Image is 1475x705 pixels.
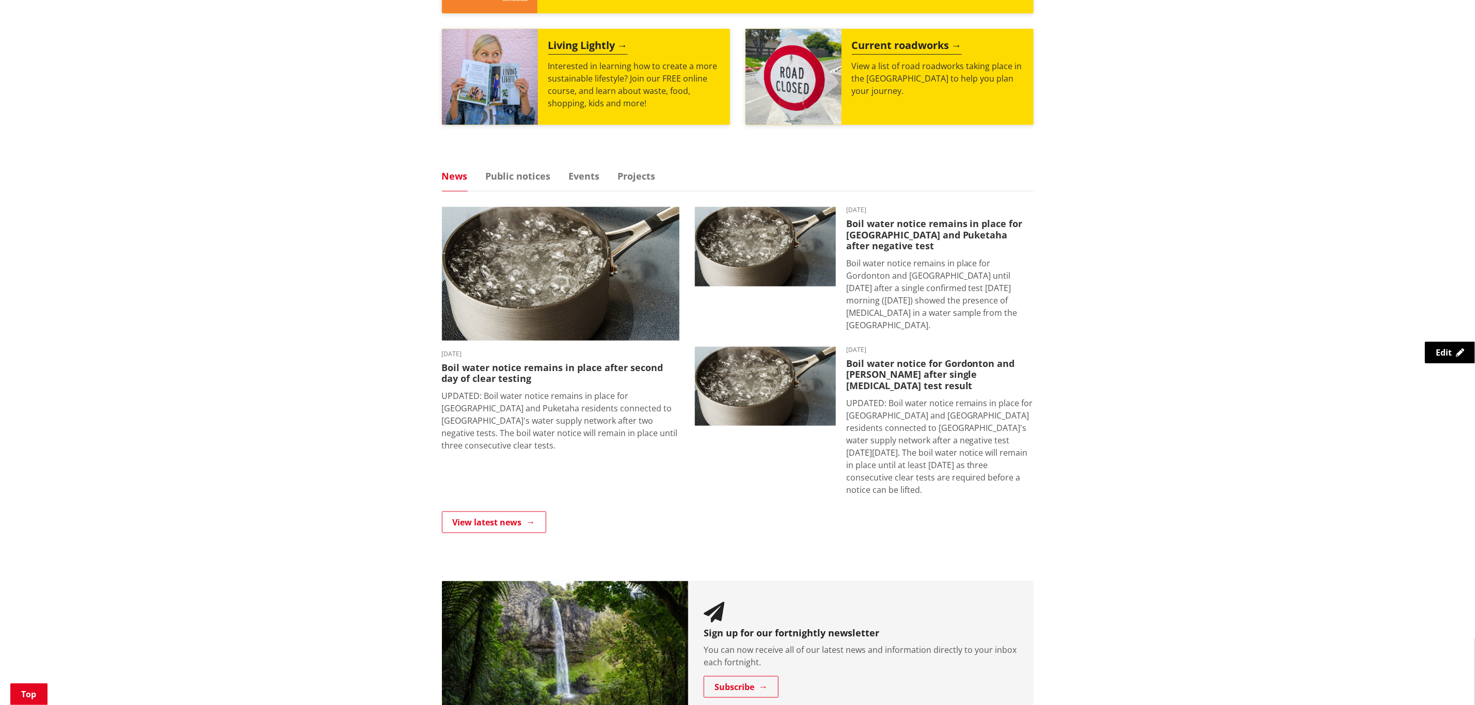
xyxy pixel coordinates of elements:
[486,171,551,181] a: Public notices
[695,207,836,286] img: boil water notice
[846,347,1034,353] time: [DATE]
[695,347,1034,496] a: boil water notice gordonton puketaha [DATE] Boil water notice for Gordonton and [PERSON_NAME] aft...
[704,676,779,698] a: Subscribe
[442,390,679,452] p: UPDATED: Boil water notice remains in place for [GEOGRAPHIC_DATA] and Puketaha residents connecte...
[1436,347,1452,358] span: Edit
[442,351,679,357] time: [DATE]
[846,257,1034,331] p: Boil water notice remains in place for Gordonton and [GEOGRAPHIC_DATA] until [DATE] after a singl...
[746,29,1034,125] a: Current roadworks View a list of road roadworks taking place in the [GEOGRAPHIC_DATA] to help you...
[695,207,1034,331] a: boil water notice gordonton puketaha [DATE] Boil water notice remains in place for [GEOGRAPHIC_DA...
[442,29,538,125] img: Mainstream Green Workshop Series
[442,171,468,181] a: News
[1425,342,1475,363] a: Edit
[442,207,679,341] img: boil water notice
[695,347,836,426] img: boil water notice
[442,207,679,452] a: boil water notice gordonton puketaha [DATE] Boil water notice remains in place after second day o...
[846,207,1034,213] time: [DATE]
[442,511,546,533] a: View latest news
[1428,662,1465,699] iframe: Messenger Launcher
[852,60,1023,97] p: View a list of road roadworks taking place in the [GEOGRAPHIC_DATA] to help you plan your journey.
[704,628,1018,639] h3: Sign up for our fortnightly newsletter
[10,683,47,705] a: Top
[846,358,1034,392] h3: Boil water notice for Gordonton and [PERSON_NAME] after single [MEDICAL_DATA] test result
[846,397,1034,496] p: UPDATED: Boil water notice remains in place for [GEOGRAPHIC_DATA] and [GEOGRAPHIC_DATA] residents...
[569,171,600,181] a: Events
[852,39,962,55] h2: Current roadworks
[548,60,720,109] p: Interested in learning how to create a more sustainable lifestyle? Join our FREE online course, a...
[548,39,628,55] h2: Living Lightly
[442,362,679,384] h3: Boil water notice remains in place after second day of clear testing
[846,218,1034,252] h3: Boil water notice remains in place for [GEOGRAPHIC_DATA] and Puketaha after negative test
[442,29,730,125] a: Living Lightly Interested in learning how to create a more sustainable lifestyle? Join our FREE o...
[618,171,656,181] a: Projects
[704,644,1018,668] p: You can now receive all of our latest news and information directly to your inbox each fortnight.
[746,29,842,125] img: Road closed sign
